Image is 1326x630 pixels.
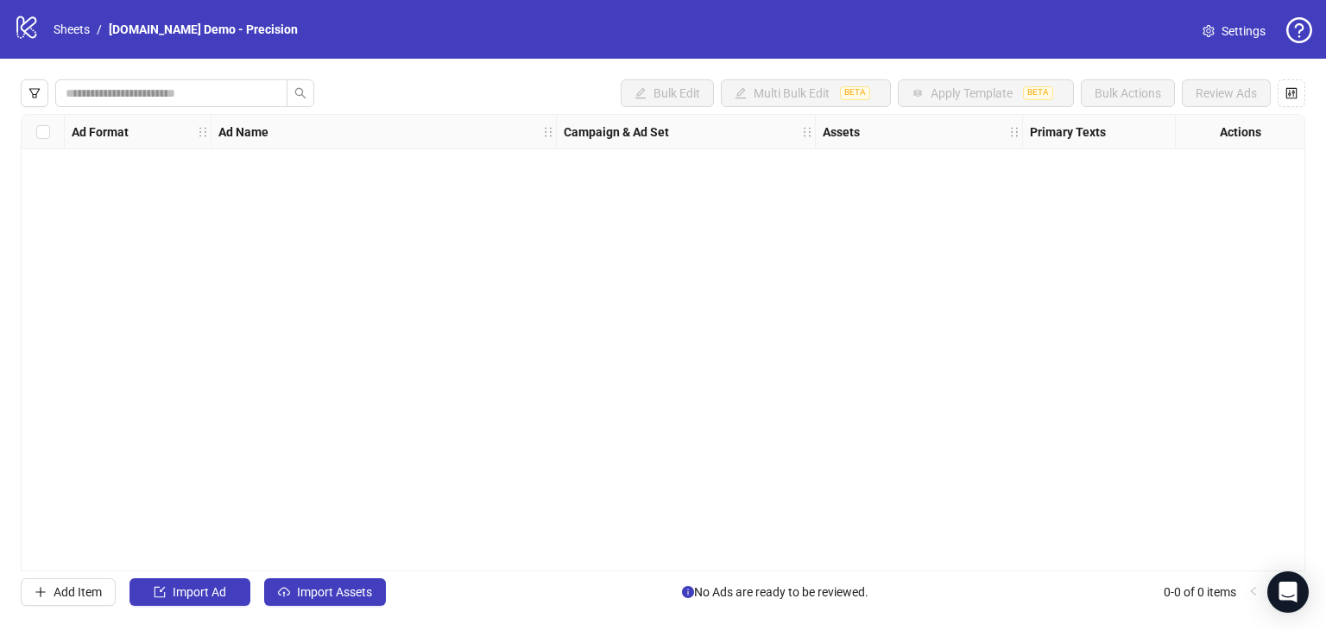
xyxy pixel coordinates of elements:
span: Settings [1222,22,1266,41]
span: holder [1020,126,1032,138]
span: No Ads are ready to be reviewed. [682,583,868,602]
span: holder [542,126,554,138]
button: Configure table settings [1278,79,1305,107]
span: import [154,586,166,598]
li: 0-0 of 0 items [1164,582,1236,602]
button: Apply TemplateBETA [898,79,1074,107]
span: holder [209,126,221,138]
button: Import Ad [129,578,250,606]
div: Resize Ad Name column [552,115,556,148]
button: Import Assets [264,578,386,606]
span: holder [554,126,566,138]
div: Resize Assets column [1018,115,1022,148]
strong: Actions [1220,123,1261,142]
span: control [1285,87,1298,99]
button: Bulk Actions [1081,79,1175,107]
li: Previous Page [1243,582,1264,602]
span: holder [813,126,825,138]
span: holder [197,126,209,138]
span: holder [801,126,813,138]
strong: Ad Name [218,123,268,142]
span: Import Assets [297,585,372,599]
a: Settings [1189,17,1279,45]
button: left [1243,582,1264,602]
strong: Assets [823,123,860,142]
div: Select all rows [22,115,65,149]
strong: Campaign & Ad Set [564,123,669,142]
span: info-circle [682,586,694,598]
span: setting [1203,25,1215,37]
li: 1 [1264,582,1285,602]
strong: Ad Format [72,123,129,142]
button: Bulk Edit [621,79,714,107]
span: question-circle [1286,17,1312,43]
span: holder [1008,126,1020,138]
a: 1 [1265,583,1284,602]
li: / [97,20,102,39]
span: cloud-upload [278,586,290,598]
button: Add Item [21,578,116,606]
a: Sheets [50,20,93,39]
span: Import Ad [173,585,226,599]
a: [DOMAIN_NAME] Demo - Precision [105,20,301,39]
div: Open Intercom Messenger [1267,571,1309,613]
span: filter [28,87,41,99]
button: Review Ads [1182,79,1271,107]
div: Resize Ad Format column [206,115,211,148]
button: Multi Bulk EditBETA [721,79,891,107]
span: search [294,87,306,99]
strong: Primary Texts [1030,123,1106,142]
span: left [1248,586,1259,596]
span: plus [35,586,47,598]
span: Add Item [54,585,102,599]
div: Resize Campaign & Ad Set column [811,115,815,148]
